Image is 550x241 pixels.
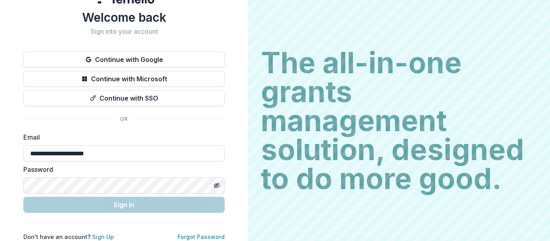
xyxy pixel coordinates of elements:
[23,28,225,35] h2: Sign into your account
[23,51,225,68] button: Continue with Google
[210,179,223,192] button: Toggle password visibility
[23,10,225,25] h1: Welcome back
[23,90,225,106] button: Continue with SSO
[23,71,225,87] button: Continue with Microsoft
[23,197,225,213] button: Sign In
[23,132,220,142] label: Email
[178,233,225,240] a: Forgot Password
[92,233,114,240] a: Sign Up
[23,165,220,174] label: Password
[23,233,114,241] p: Don't have an account?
